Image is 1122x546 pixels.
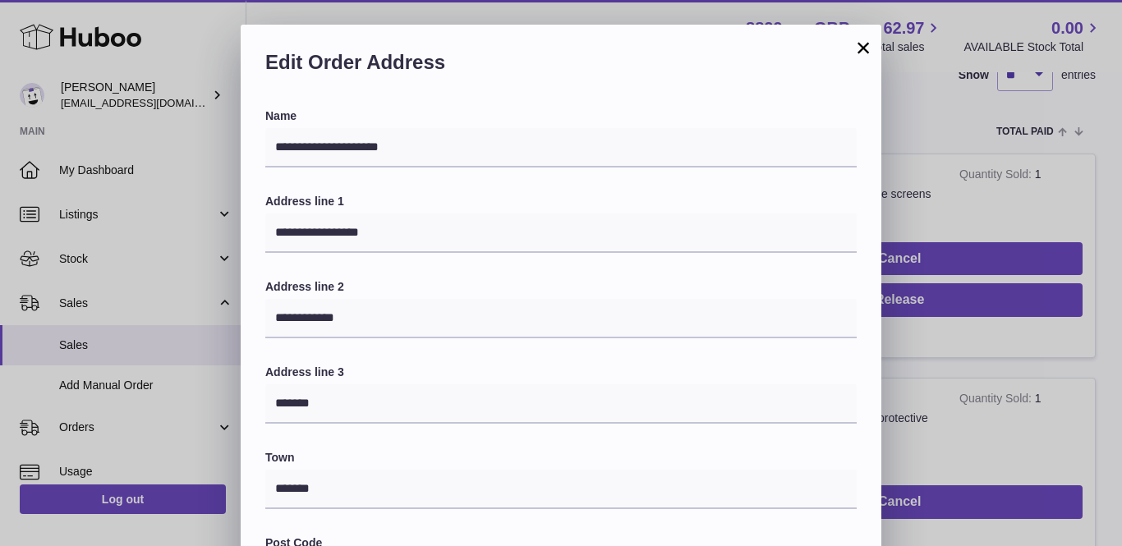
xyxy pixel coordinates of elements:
label: Address line 2 [265,279,857,295]
h2: Edit Order Address [265,49,857,84]
button: × [853,38,873,57]
label: Town [265,450,857,466]
label: Name [265,108,857,124]
label: Address line 3 [265,365,857,380]
label: Address line 1 [265,194,857,209]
